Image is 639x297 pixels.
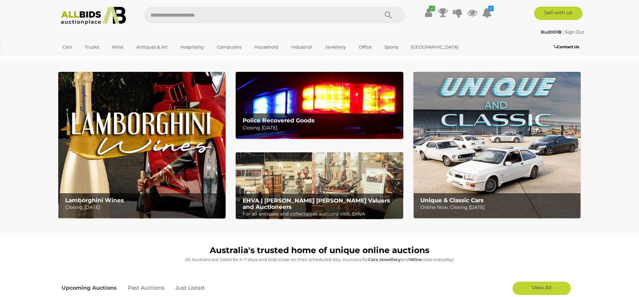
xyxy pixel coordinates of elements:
[81,42,103,53] a: Trucks
[287,42,317,53] a: Industrial
[429,6,435,11] i: ✔
[541,29,561,35] strong: Bud001
[321,42,350,53] a: Jewellery
[62,256,577,263] p: All Auctions are listed for 4-7 days and bids close on their scheduled day. Auctions for , and cl...
[420,203,577,212] p: Online Now, Closing [DATE]
[354,42,376,53] a: Office
[57,7,129,25] img: Allbids.com.au
[554,44,579,49] b: Contact Us
[107,42,128,53] a: Wine
[488,6,494,11] i: 2
[236,72,403,139] img: Police Recovered Goods
[513,282,571,295] a: View All
[409,257,421,262] strong: Wine
[243,117,315,124] b: Police Recovered Goods
[368,257,378,262] strong: Cars
[541,29,562,35] a: Bud001
[65,197,124,204] b: Lamborghini Wines
[243,197,390,210] b: EHVA | [PERSON_NAME] [PERSON_NAME] Valuers and Auctioneers
[565,29,584,35] a: Sign Out
[213,42,246,53] a: Computers
[243,210,399,218] p: For all antiques and collectables auctions visit: EHVA
[534,7,582,20] a: Sell with us
[420,197,484,204] b: Unique & Classic Cars
[407,42,463,53] a: [GEOGRAPHIC_DATA]
[380,42,402,53] a: Sports
[532,284,551,291] span: View All
[554,43,581,51] a: Contact Us
[62,246,577,255] h1: Australia's trusted home of unique online auctions
[379,257,401,262] strong: Jewellery
[250,42,283,53] a: Household
[562,29,564,35] span: |
[176,42,208,53] a: Hospitality
[423,7,433,19] a: ✔
[243,124,399,132] p: Closing [DATE]
[65,203,222,212] p: Closing [DATE]
[132,42,172,53] a: Antiques & Art
[413,72,581,219] img: Unique & Classic Cars
[413,72,581,219] a: Unique & Classic Cars Unique & Classic Cars Online Now, Closing [DATE]
[236,152,403,220] a: EHVA | Evans Hastings Valuers and Auctioneers EHVA | [PERSON_NAME] [PERSON_NAME] Valuers and Auct...
[58,42,76,53] a: Cars
[236,72,403,139] a: Police Recovered Goods Police Recovered Goods Closing [DATE]
[58,72,226,219] a: Lamborghini Wines Lamborghini Wines Closing [DATE]
[482,7,492,19] a: 2
[372,7,405,23] button: Search
[58,72,226,219] img: Lamborghini Wines
[236,152,403,220] img: EHVA | Evans Hastings Valuers and Auctioneers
